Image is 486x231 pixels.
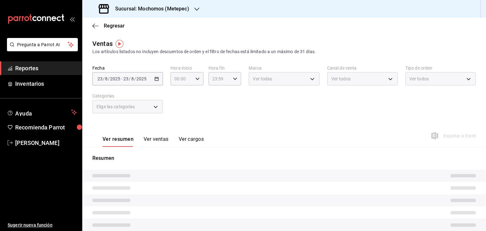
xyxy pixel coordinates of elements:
[15,109,69,116] span: Ayuda
[136,76,147,81] input: ----
[7,38,78,51] button: Pregunta a Parrot AI
[331,76,351,82] span: Ver todos
[409,76,429,82] span: Ver todos
[144,136,169,147] button: Ver ventas
[209,66,241,70] label: Hora fin
[97,103,135,110] span: Elige las categorías
[115,40,123,48] img: Tooltip marker
[103,76,105,81] span: /
[110,76,121,81] input: ----
[8,222,77,228] span: Sugerir nueva función
[108,76,110,81] span: /
[134,76,136,81] span: /
[92,39,113,48] div: Ventas
[92,48,476,55] div: Los artículos listados no incluyen descuentos de orden y el filtro de fechas está limitado a un m...
[15,139,77,147] span: [PERSON_NAME]
[103,136,204,147] div: navigation tabs
[97,76,103,81] input: --
[123,76,129,81] input: --
[4,46,78,53] a: Pregunta a Parrot AI
[92,23,125,29] button: Regresar
[15,64,77,72] span: Reportes
[171,66,203,70] label: Hora inicio
[121,76,122,81] span: -
[15,79,77,88] span: Inventarios
[17,41,68,48] span: Pregunta a Parrot AI
[179,136,204,147] button: Ver cargos
[405,66,476,70] label: Tipo de orden
[105,76,108,81] input: --
[70,16,75,22] button: open_drawer_menu
[327,66,398,70] label: Canal de venta
[104,23,125,29] span: Regresar
[253,76,272,82] span: Ver todas
[92,94,163,98] label: Categorías
[92,66,163,70] label: Fecha
[129,76,131,81] span: /
[131,76,134,81] input: --
[103,136,134,147] button: Ver resumen
[15,123,77,132] span: Recomienda Parrot
[92,154,476,162] p: Resumen
[110,5,189,13] h3: Sucursal: Mochomos (Metepec)
[249,66,319,70] label: Marca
